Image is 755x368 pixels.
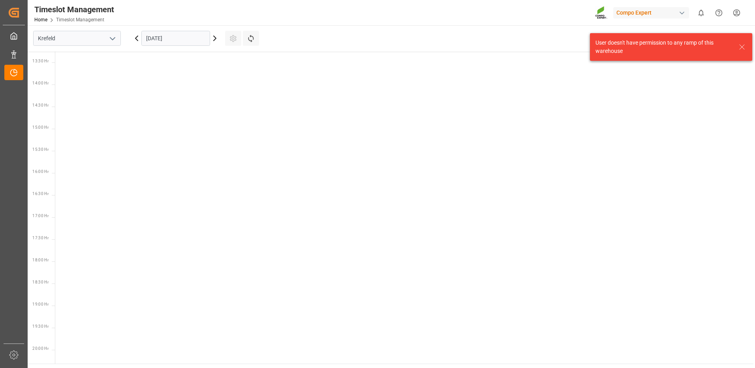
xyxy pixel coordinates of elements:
div: User doesn't have permission to any ramp of this warehouse [595,39,731,55]
span: 16:00 Hr [32,169,49,174]
span: 18:00 Hr [32,258,49,262]
button: open menu [106,32,118,45]
span: 14:00 Hr [32,81,49,85]
span: 19:00 Hr [32,302,49,306]
input: DD.MM.YYYY [141,31,210,46]
span: 20:00 Hr [32,346,49,351]
a: Home [34,17,47,23]
span: 18:30 Hr [32,280,49,284]
span: 13:30 Hr [32,59,49,63]
span: 16:30 Hr [32,192,49,196]
span: 14:30 Hr [32,103,49,107]
span: 17:00 Hr [32,214,49,218]
span: 15:30 Hr [32,147,49,152]
span: 15:00 Hr [32,125,49,130]
div: Timeslot Management [34,4,114,15]
span: 19:30 Hr [32,324,49,329]
span: 17:30 Hr [32,236,49,240]
input: Type to search/select [33,31,121,46]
